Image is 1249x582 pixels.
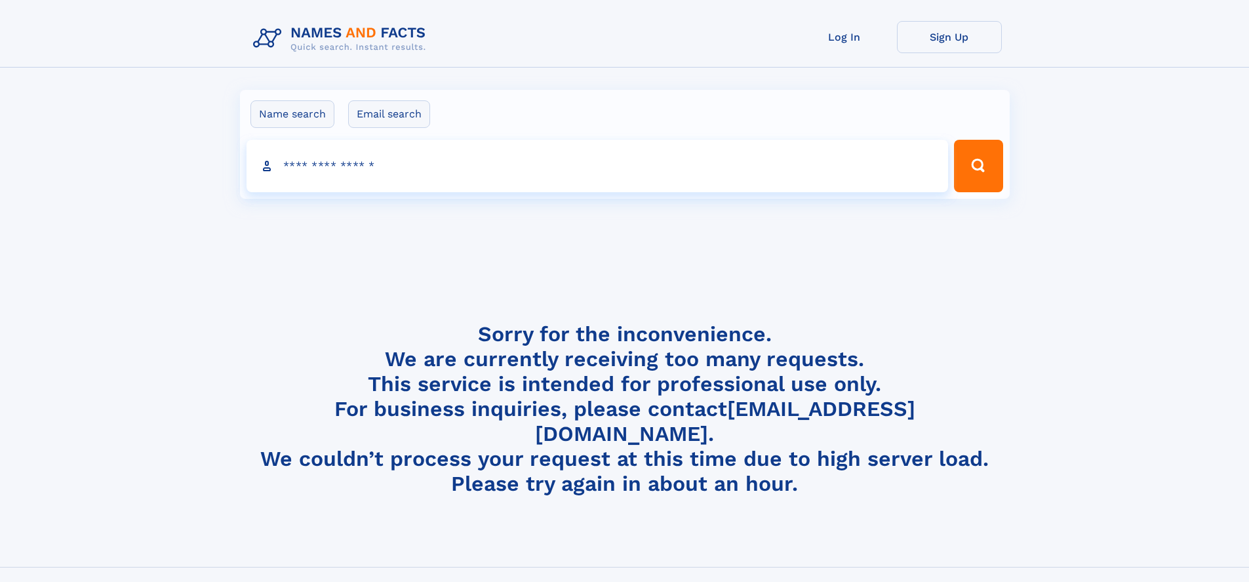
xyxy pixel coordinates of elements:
[954,140,1002,192] button: Search Button
[248,322,1002,497] h4: Sorry for the inconvenience. We are currently receiving too many requests. This service is intend...
[348,100,430,128] label: Email search
[250,100,334,128] label: Name search
[897,21,1002,53] a: Sign Up
[535,396,915,446] a: [EMAIL_ADDRESS][DOMAIN_NAME]
[248,21,437,56] img: Logo Names and Facts
[247,140,949,192] input: search input
[792,21,897,53] a: Log In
